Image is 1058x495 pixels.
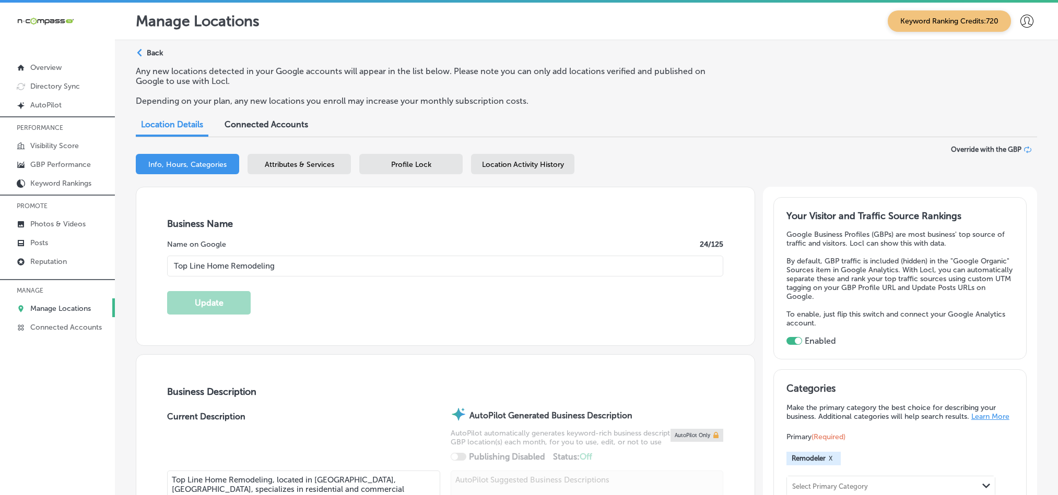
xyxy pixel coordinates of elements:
[971,412,1009,421] a: Learn More
[167,240,226,249] label: Name on Google
[167,412,245,470] label: Current Description
[805,336,836,346] label: Enabled
[17,16,74,26] img: 660ab0bf-5cc7-4cb8-ba1c-48b5ae0f18e60NCTV_CLogo_TV_Black_-500x88.png
[30,101,62,110] p: AutoPilot
[792,482,868,490] div: Select Primary Category
[786,230,1014,248] p: Google Business Profiles (GBPs) are most business' top source of traffic and visitors. Locl can s...
[30,179,91,188] p: Keyword Rankings
[951,146,1021,153] span: Override with the GBP
[141,119,203,129] span: Location Details
[30,238,48,247] p: Posts
[792,454,826,462] span: Remodeler
[30,257,67,266] p: Reputation
[391,160,431,169] span: Profile Lock
[167,291,251,315] button: Update
[786,257,1014,301] p: By default, GBP traffic is included (hidden) in the "Google Organic" Sources item in Google Analy...
[136,96,722,106] p: Depending on your plan, any new locations you enroll may increase your monthly subscription costs.
[469,411,632,420] strong: AutoPilot Generated Business Description
[826,454,836,463] button: X
[451,406,466,422] img: autopilot-icon
[225,119,308,129] span: Connected Accounts
[265,160,334,169] span: Attributes & Services
[136,66,722,86] p: Any new locations detected in your Google accounts will appear in the list below. Please note you...
[786,432,845,441] span: Primary
[812,432,845,441] span: (Required)
[30,141,79,150] p: Visibility Score
[786,382,1014,398] h3: Categories
[786,210,1014,222] h3: Your Visitor and Traffic Source Rankings
[136,13,260,30] p: Manage Locations
[148,160,227,169] span: Info, Hours, Categories
[30,82,80,91] p: Directory Sync
[167,218,723,230] h3: Business Name
[786,310,1014,328] p: To enable, just flip this switch and connect your Google Analytics account.
[30,323,102,332] p: Connected Accounts
[700,240,723,249] label: 24 /125
[147,49,163,57] p: Back
[30,220,86,228] p: Photos & Videos
[167,386,723,397] h3: Business Description
[482,160,564,169] span: Location Activity History
[888,10,1011,32] span: Keyword Ranking Credits: 720
[30,63,62,72] p: Overview
[30,304,91,313] p: Manage Locations
[167,256,723,276] input: Enter Location Name
[30,160,91,169] p: GBP Performance
[786,403,1014,421] p: Make the primary category the best choice for describing your business. Additional categories wil...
